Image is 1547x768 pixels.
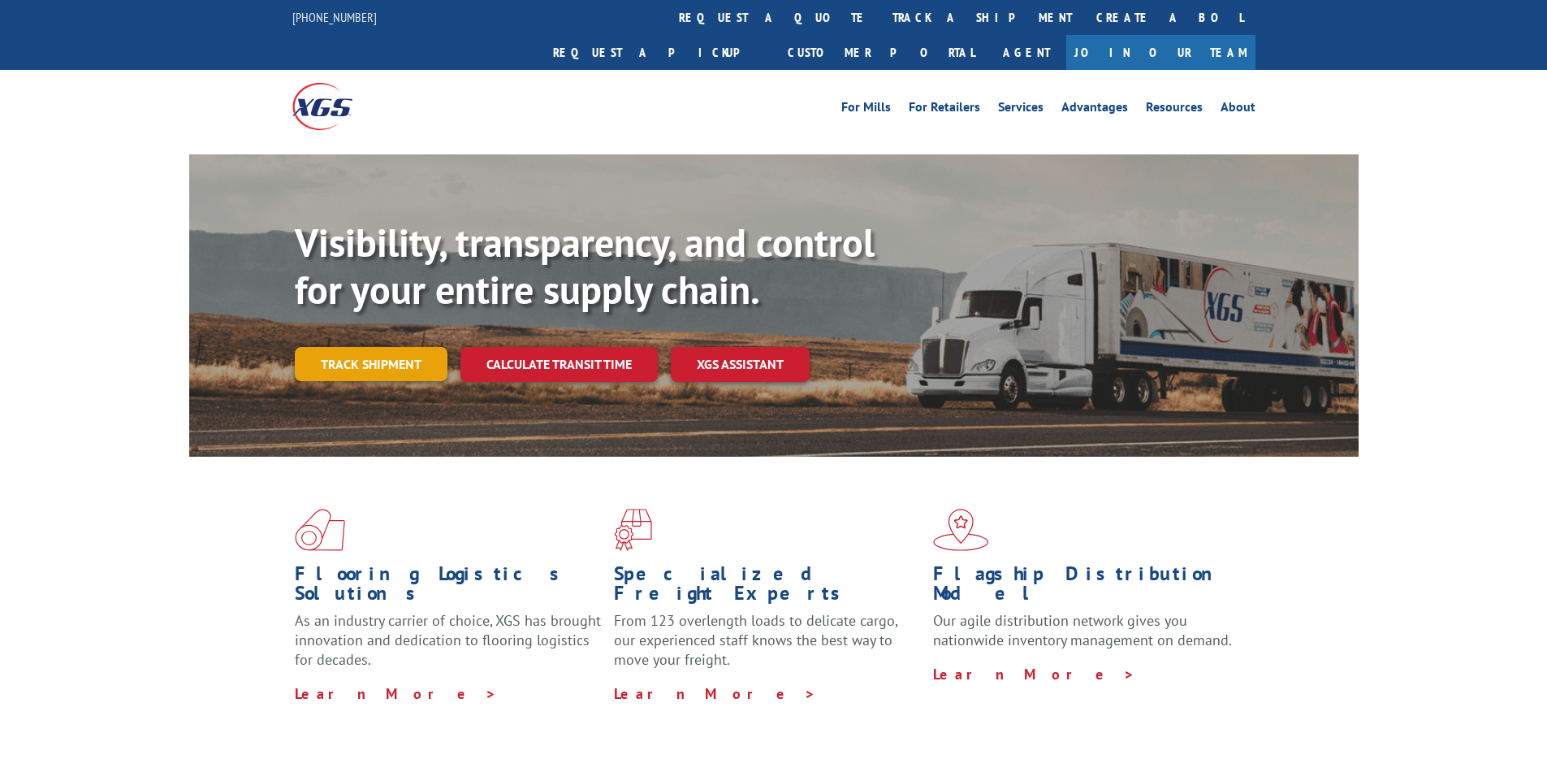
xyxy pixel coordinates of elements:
[295,684,497,703] a: Learn More >
[295,347,447,381] a: Track shipment
[292,9,377,25] a: [PHONE_NUMBER]
[776,35,987,70] a: Customer Portal
[933,564,1240,611] h1: Flagship Distribution Model
[933,509,989,551] img: xgs-icon-flagship-distribution-model-red
[1221,101,1255,119] a: About
[1066,35,1255,70] a: Join Our Team
[998,101,1044,119] a: Services
[295,509,345,551] img: xgs-icon-total-supply-chain-intelligence-red
[614,611,921,683] p: From 123 overlength loads to delicate cargo, our experienced staff knows the best way to move you...
[295,564,602,611] h1: Flooring Logistics Solutions
[933,611,1232,649] span: Our agile distribution network gives you nationwide inventory management on demand.
[460,347,658,382] a: Calculate transit time
[933,665,1135,683] a: Learn More >
[671,347,810,382] a: XGS ASSISTANT
[541,35,776,70] a: Request a pickup
[1146,101,1203,119] a: Resources
[909,101,980,119] a: For Retailers
[614,684,816,703] a: Learn More >
[295,217,875,315] b: Visibility, transparency, and control for your entire supply chain.
[614,509,652,551] img: xgs-icon-focused-on-flooring-red
[987,35,1066,70] a: Agent
[614,564,921,611] h1: Specialized Freight Experts
[1061,101,1128,119] a: Advantages
[841,101,891,119] a: For Mills
[295,611,601,669] span: As an industry carrier of choice, XGS has brought innovation and dedication to flooring logistics...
